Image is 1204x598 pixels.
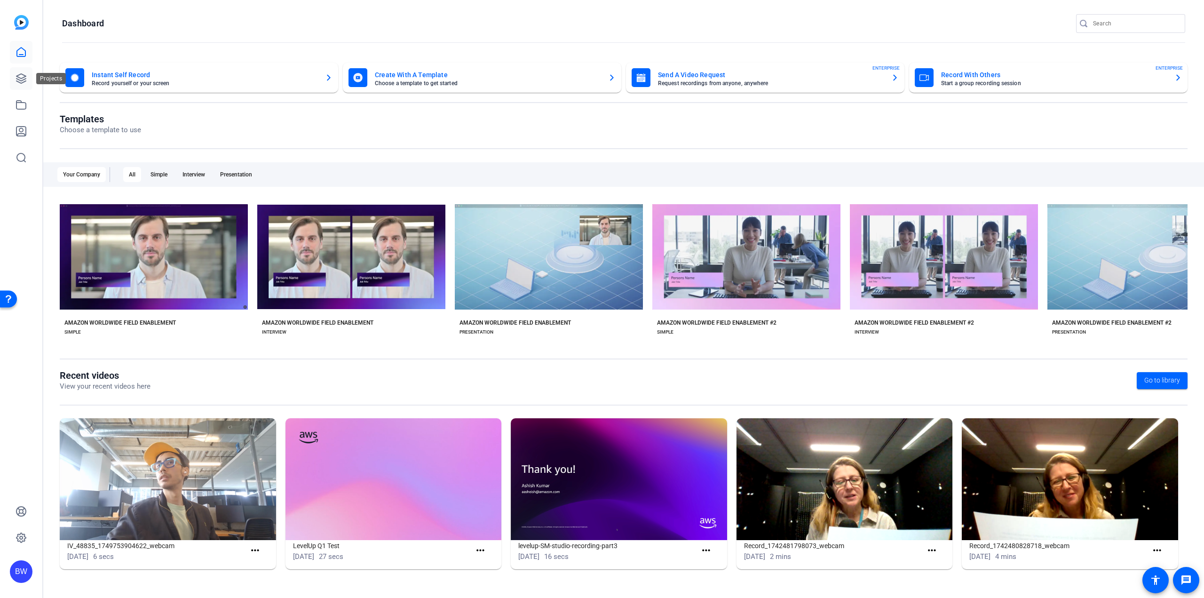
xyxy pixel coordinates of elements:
[60,63,338,93] button: Instant Self RecordRecord yourself or your screen
[92,80,317,86] mat-card-subtitle: Record yourself or your screen
[658,80,884,86] mat-card-subtitle: Request recordings from anyone, anywhere
[770,552,791,561] span: 2 mins
[657,328,673,336] div: SIMPLE
[969,540,1148,551] h1: Record_1742480828718_webcam
[375,80,601,86] mat-card-subtitle: Choose a template to get started
[872,64,900,72] span: ENTERPRISE
[475,545,486,557] mat-icon: more_horiz
[626,63,904,93] button: Send A Video RequestRequest recordings from anyone, anywhereENTERPRISE
[459,328,493,336] div: PRESENTATION
[744,540,922,551] h1: Record_1742481798073_webcam
[123,167,141,182] div: All
[14,15,29,30] img: blue-gradient.svg
[1150,574,1161,586] mat-icon: accessibility
[249,545,261,557] mat-icon: more_horiz
[744,552,765,561] span: [DATE]
[293,552,314,561] span: [DATE]
[658,69,884,80] mat-card-title: Send A Video Request
[1137,372,1188,389] a: Go to library
[700,545,712,557] mat-icon: more_horiz
[60,113,141,125] h1: Templates
[909,63,1188,93] button: Record With OthersStart a group recording sessionENTERPRISE
[518,552,539,561] span: [DATE]
[995,552,1016,561] span: 4 mins
[285,418,502,540] img: LevelUp Q1 Test
[1156,64,1183,72] span: ENTERPRISE
[1144,375,1180,385] span: Go to library
[511,418,727,540] img: levelup-SM-studio-recording-part3
[926,545,938,557] mat-icon: more_horiz
[214,167,258,182] div: Presentation
[262,328,286,336] div: INTERVIEW
[67,540,246,551] h1: IV_48835_1749753904622_webcam
[60,381,150,392] p: View your recent videos here
[145,167,173,182] div: Simple
[293,540,471,551] h1: LevelUp Q1 Test
[60,418,276,540] img: IV_48835_1749753904622_webcam
[969,552,990,561] span: [DATE]
[36,73,66,84] div: Projects
[60,125,141,136] p: Choose a template to use
[941,80,1167,86] mat-card-subtitle: Start a group recording session
[962,418,1178,540] img: Record_1742480828718_webcam
[64,319,176,327] div: AMAZON WORLDWIDE FIELD ENABLEMENT
[518,540,697,551] h1: levelup-SM-studio-recording-part3
[855,328,879,336] div: INTERVIEW
[544,552,569,561] span: 16 secs
[177,167,211,182] div: Interview
[375,69,601,80] mat-card-title: Create With A Template
[319,552,343,561] span: 27 secs
[60,370,150,381] h1: Recent videos
[1052,319,1172,327] div: AMAZON WORLDWIDE FIELD ENABLEMENT #2
[343,63,621,93] button: Create With A TemplateChoose a template to get started
[737,418,953,540] img: Record_1742481798073_webcam
[1052,328,1086,336] div: PRESENTATION
[93,552,114,561] span: 6 secs
[1180,574,1192,586] mat-icon: message
[67,552,88,561] span: [DATE]
[262,319,373,327] div: AMAZON WORLDWIDE FIELD ENABLEMENT
[64,328,81,336] div: SIMPLE
[1093,18,1178,29] input: Search
[10,560,32,583] div: BW
[941,69,1167,80] mat-card-title: Record With Others
[459,319,571,327] div: AMAZON WORLDWIDE FIELD ENABLEMENT
[855,319,974,327] div: AMAZON WORLDWIDE FIELD ENABLEMENT #2
[657,319,776,327] div: AMAZON WORLDWIDE FIELD ENABLEMENT #2
[1151,545,1163,557] mat-icon: more_horiz
[92,69,317,80] mat-card-title: Instant Self Record
[57,167,106,182] div: Your Company
[62,18,104,29] h1: Dashboard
